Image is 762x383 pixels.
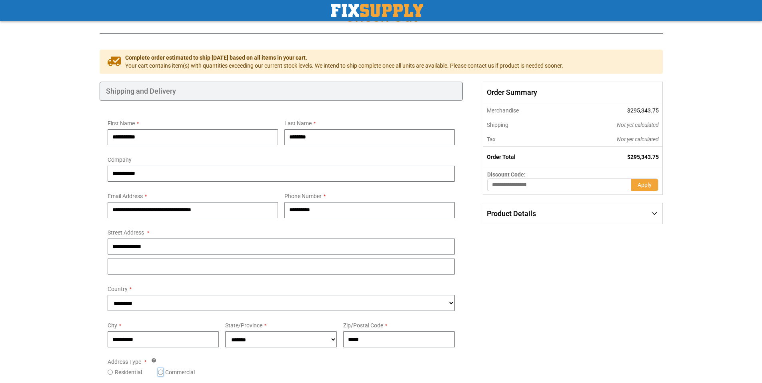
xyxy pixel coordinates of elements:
[487,122,508,128] span: Shipping
[487,171,526,178] span: Discount Code:
[115,368,142,376] label: Residential
[331,4,423,17] a: store logo
[108,322,117,329] span: City
[483,82,662,103] span: Order Summary
[483,132,563,147] th: Tax
[284,193,322,199] span: Phone Number
[165,368,195,376] label: Commercial
[284,120,312,126] span: Last Name
[638,182,652,188] span: Apply
[100,82,463,101] div: Shipping and Delivery
[627,154,659,160] span: $295,343.75
[108,359,141,365] span: Address Type
[487,154,516,160] strong: Order Total
[631,178,658,191] button: Apply
[108,156,132,163] span: Company
[108,286,128,292] span: Country
[125,54,563,62] span: Complete order estimated to ship [DATE] based on all items in your cart.
[331,4,423,17] img: Fix Industrial Supply
[617,122,659,128] span: Not yet calculated
[125,62,563,70] span: Your cart contains item(s) with quantities exceeding our current stock levels. We intend to ship ...
[108,229,144,236] span: Street Address
[483,103,563,118] th: Merchandise
[225,322,262,329] span: State/Province
[100,8,663,25] h1: Check Out
[627,107,659,114] span: $295,343.75
[617,136,659,142] span: Not yet calculated
[343,322,383,329] span: Zip/Postal Code
[108,193,143,199] span: Email Address
[108,120,135,126] span: First Name
[487,209,536,218] span: Product Details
